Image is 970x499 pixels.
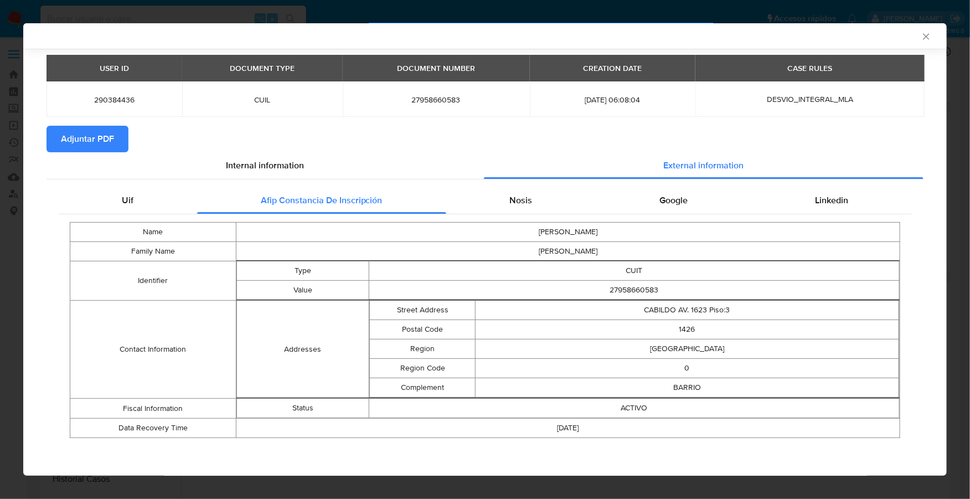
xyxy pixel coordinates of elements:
td: 1426 [476,320,899,339]
div: DOCUMENT TYPE [223,59,301,78]
td: Data Recovery Time [70,418,236,438]
td: [DATE] [236,418,900,438]
span: DESVIO_INTEGRAL_MLA [767,94,853,105]
span: Uif [122,194,133,207]
td: CABILDO AV. 1623 Piso:3 [476,300,899,320]
td: Street Address [370,300,476,320]
td: Family Name [70,241,236,261]
span: Google [659,194,688,207]
span: Adjuntar PDF [61,127,114,151]
td: Fiscal Information [70,398,236,418]
span: [DATE] 06:08:04 [543,95,683,105]
button: Adjuntar PDF [47,126,128,152]
td: Postal Code [370,320,476,339]
div: closure-recommendation-modal [23,23,947,476]
span: CUIL [195,95,329,105]
td: Addresses [236,300,369,398]
td: Region [370,339,476,358]
span: 290384436 [60,95,169,105]
td: Type [236,261,369,280]
span: Nosis [509,194,532,207]
td: BARRIO [476,378,899,397]
td: Name [70,222,236,241]
button: Cerrar ventana [921,31,931,41]
div: USER ID [93,59,136,78]
td: Region Code [370,358,476,378]
span: Internal information [226,159,305,172]
td: Identifier [70,261,236,300]
span: 27958660583 [356,95,517,105]
td: [GEOGRAPHIC_DATA] [476,339,899,358]
div: CREATION DATE [577,59,649,78]
div: Detailed external info [58,187,912,214]
td: 0 [476,358,899,378]
td: [PERSON_NAME] [236,241,900,261]
td: ACTIVO [369,398,900,418]
td: Value [236,280,369,300]
div: DOCUMENT NUMBER [390,59,482,78]
td: 27958660583 [369,280,900,300]
span: Linkedin [815,194,848,207]
span: External information [664,159,744,172]
td: CUIT [369,261,900,280]
span: Afip Constancia De Inscripción [261,194,383,207]
td: Status [236,398,369,418]
td: Contact Information [70,300,236,398]
td: Complement [370,378,476,397]
div: CASE RULES [781,59,839,78]
td: [PERSON_NAME] [236,222,900,241]
div: Detailed info [47,152,923,179]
